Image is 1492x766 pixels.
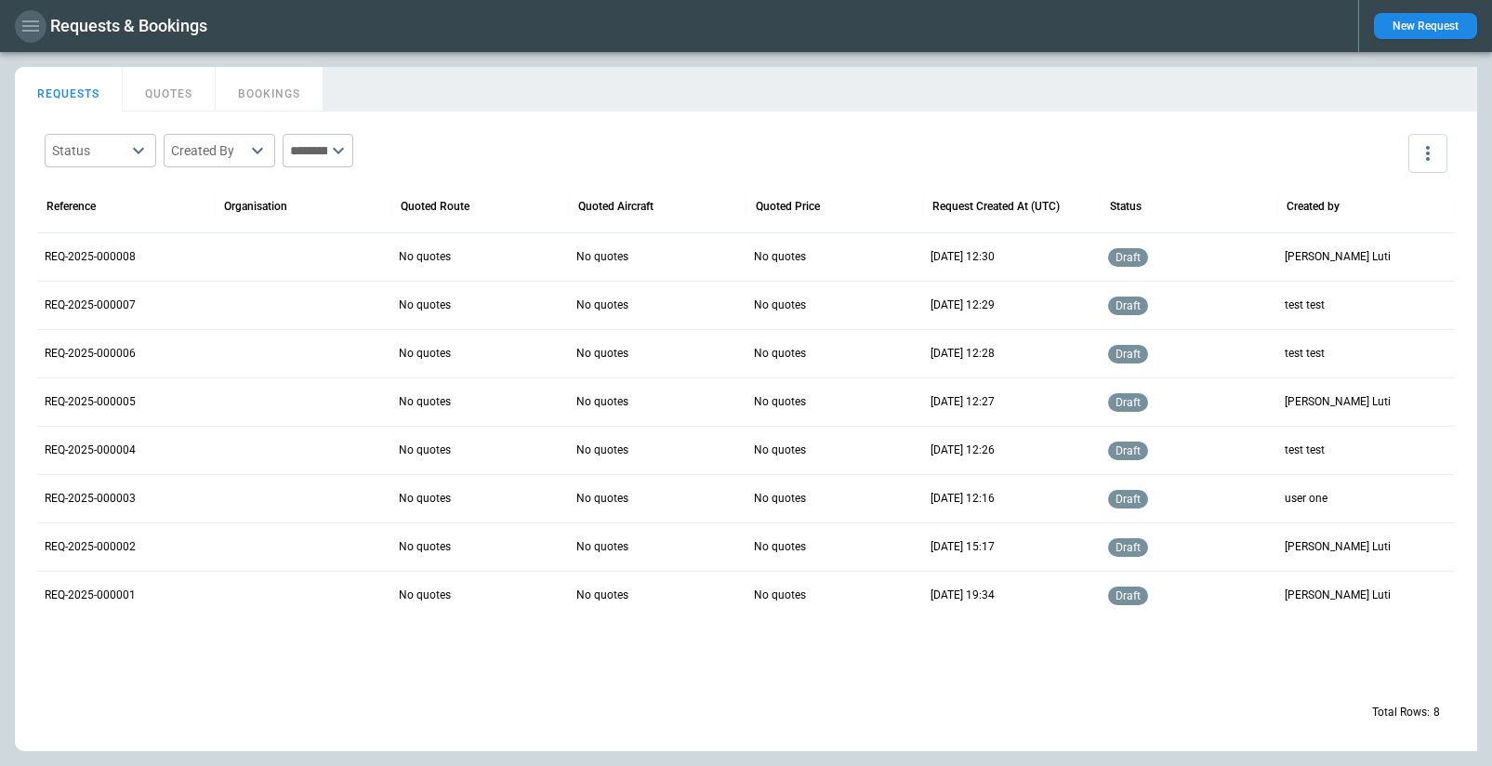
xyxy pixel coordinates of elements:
[45,249,207,265] p: REQ-2025-000008
[1112,589,1144,602] span: draft
[1112,396,1144,409] span: draft
[399,491,561,507] p: No quotes
[931,297,1093,313] p: 02 Oct 2025 12:29
[45,539,207,555] p: REQ-2025-000002
[45,442,207,458] p: REQ-2025-000004
[931,539,1093,555] p: 28 Aug 2025 15:17
[171,141,245,160] div: Created By
[932,200,1060,213] div: Request Created At (UTC)
[1112,444,1144,457] span: draft
[754,539,917,555] p: No quotes
[1110,200,1142,213] div: Status
[399,297,561,313] p: No quotes
[50,15,207,37] h1: Requests & Bookings
[399,588,561,603] p: No quotes
[45,394,207,410] p: REQ-2025-000005
[45,588,207,603] p: REQ-2025-000001
[1112,299,1144,312] span: draft
[399,249,561,265] p: No quotes
[931,491,1093,507] p: 02 Oct 2025 12:16
[576,297,739,313] p: No quotes
[1285,394,1447,410] p: Aliona Newkkk Luti
[754,491,917,507] p: No quotes
[45,297,207,313] p: REQ-2025-000007
[1285,442,1447,458] p: test test
[45,491,207,507] p: REQ-2025-000003
[52,141,126,160] div: Status
[399,539,561,555] p: No quotes
[224,200,287,213] div: Organisation
[45,346,207,362] p: REQ-2025-000006
[576,346,739,362] p: No quotes
[1112,541,1144,554] span: draft
[756,200,820,213] div: Quoted Price
[578,200,654,213] div: Quoted Aircraft
[401,200,469,213] div: Quoted Route
[15,67,123,112] button: REQUESTS
[931,249,1093,265] p: 02 Oct 2025 12:30
[1285,588,1447,603] p: Aliona Newkkk Luti
[1285,539,1447,555] p: Aliona Newkkk Luti
[576,539,739,555] p: No quotes
[754,394,917,410] p: No quotes
[399,394,561,410] p: No quotes
[931,394,1093,410] p: 02 Oct 2025 12:27
[754,297,917,313] p: No quotes
[1285,249,1447,265] p: Aliona Newkkk Luti
[1112,348,1144,361] span: draft
[399,346,561,362] p: No quotes
[754,588,917,603] p: No quotes
[1408,134,1447,173] button: more
[576,442,739,458] p: No quotes
[216,67,323,112] button: BOOKINGS
[1433,705,1440,720] p: 8
[754,346,917,362] p: No quotes
[931,442,1093,458] p: 02 Oct 2025 12:26
[754,249,917,265] p: No quotes
[931,346,1093,362] p: 02 Oct 2025 12:28
[1285,297,1447,313] p: test test
[576,249,739,265] p: No quotes
[123,67,216,112] button: QUOTES
[1374,13,1477,39] button: New Request
[46,200,96,213] div: Reference
[576,491,739,507] p: No quotes
[1285,491,1447,507] p: user one
[1112,493,1144,506] span: draft
[399,442,561,458] p: No quotes
[1285,346,1447,362] p: test test
[931,588,1093,603] p: 18 May 2025 19:34
[576,394,739,410] p: No quotes
[1112,251,1144,264] span: draft
[754,442,917,458] p: No quotes
[1287,200,1340,213] div: Created by
[576,588,739,603] p: No quotes
[1372,705,1430,720] p: Total Rows:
